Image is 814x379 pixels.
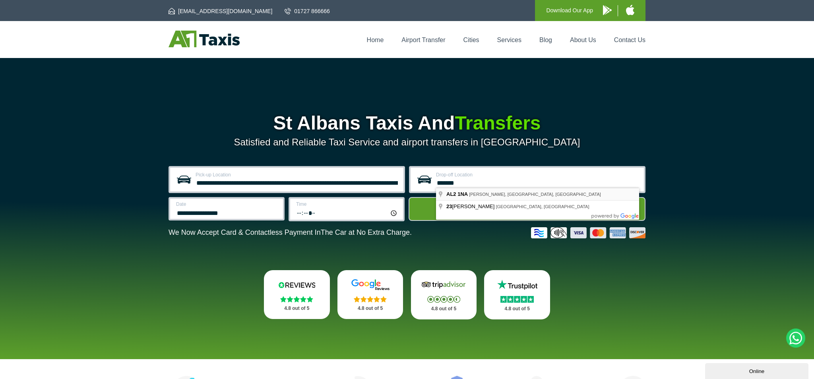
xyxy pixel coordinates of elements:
[169,31,240,47] img: A1 Taxis St Albans LTD
[409,197,645,221] button: Get Quote
[614,37,645,43] a: Contact Us
[401,37,445,43] a: Airport Transfer
[285,7,330,15] a: 01727 866666
[446,203,452,209] span: 23
[264,270,330,319] a: Reviews.io Stars 4.8 out of 5
[546,6,593,15] p: Download Our App
[169,228,412,237] p: We Now Accept Card & Contactless Payment In
[446,203,496,209] span: [PERSON_NAME]
[169,7,272,15] a: [EMAIL_ADDRESS][DOMAIN_NAME]
[531,227,645,238] img: Credit And Debit Cards
[436,172,639,177] label: Drop-off Location
[420,304,468,314] p: 4.8 out of 5
[346,304,395,313] p: 4.8 out of 5
[497,37,521,43] a: Services
[337,270,403,319] a: Google Stars 4.8 out of 5
[169,137,645,148] p: Satisfied and Reliable Taxi Service and airport transfers in [GEOGRAPHIC_DATA]
[500,296,534,303] img: Stars
[539,37,552,43] a: Blog
[603,5,612,15] img: A1 Taxis Android App
[280,296,313,302] img: Stars
[196,172,399,177] label: Pick-up Location
[273,279,321,291] img: Reviews.io
[626,5,634,15] img: A1 Taxis iPhone App
[496,204,589,209] span: [GEOGRAPHIC_DATA], [GEOGRAPHIC_DATA]
[176,202,278,207] label: Date
[463,37,479,43] a: Cities
[455,112,541,133] span: Transfers
[321,228,412,236] span: The Car at No Extra Charge.
[427,296,460,303] img: Stars
[411,270,477,319] a: Tripadvisor Stars 4.8 out of 5
[484,270,550,319] a: Trustpilot Stars 4.8 out of 5
[469,192,601,197] span: [PERSON_NAME], [GEOGRAPHIC_DATA], [GEOGRAPHIC_DATA]
[367,37,384,43] a: Home
[446,191,468,197] span: AL2 1NA
[420,279,467,291] img: Tripadvisor
[273,304,321,313] p: 4.8 out of 5
[296,202,398,207] label: Time
[493,304,541,314] p: 4.8 out of 5
[493,279,541,291] img: Trustpilot
[354,296,387,302] img: Stars
[570,37,596,43] a: About Us
[169,114,645,133] h1: St Albans Taxis And
[347,279,394,291] img: Google
[705,362,810,379] iframe: chat widget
